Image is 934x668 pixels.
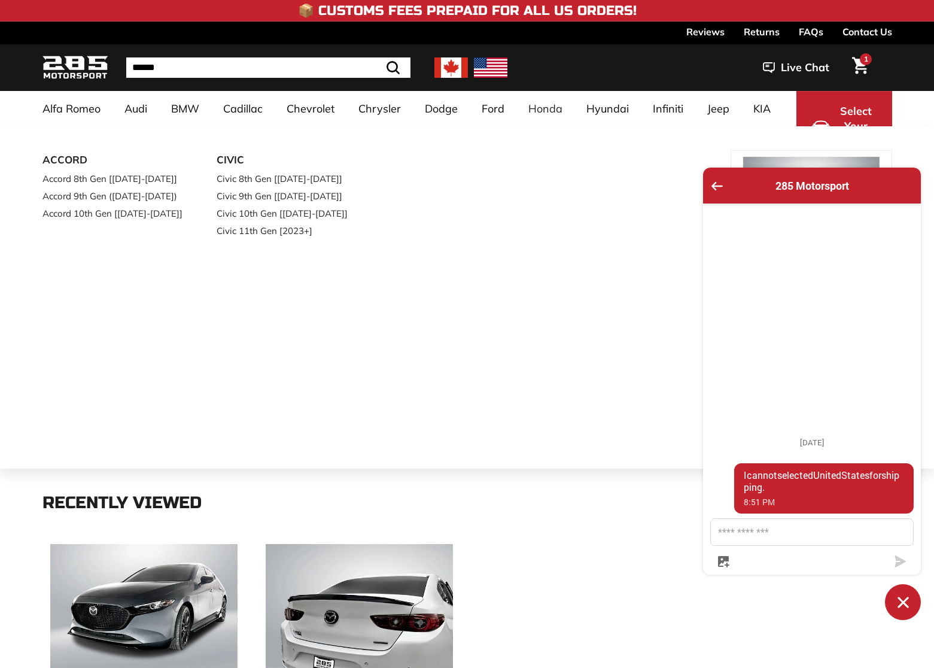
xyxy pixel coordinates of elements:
[574,91,641,126] a: Hyundai
[217,150,358,170] a: CIVIC
[516,91,574,126] a: Honda
[864,54,868,63] span: 1
[31,91,112,126] a: Alfa Romeo
[42,187,184,205] a: Accord 9th Gen ([DATE]-[DATE])
[217,187,358,205] a: Civic 9th Gen [[DATE]-[DATE]]
[836,104,877,150] span: Select Your Vehicle
[747,53,845,83] button: Live Chat
[211,91,275,126] a: Cadillac
[217,205,358,222] a: Civic 10th Gen [[DATE]-[DATE]]
[112,91,159,126] a: Audi
[699,168,924,620] inbox-online-store-chat: Shopify online store chat
[799,22,823,42] a: FAQs
[845,47,875,88] a: Cart
[126,57,410,78] input: Search
[686,22,725,42] a: Reviews
[781,60,829,75] span: Live Chat
[346,91,413,126] a: Chrysler
[842,22,892,42] a: Contact Us
[298,4,637,18] h4: 📦 Customs Fees Prepaid for All US Orders!
[470,91,516,126] a: Ford
[695,91,741,126] a: Jeep
[741,91,783,126] a: KIA
[42,170,184,187] a: Accord 8th Gen [[DATE]-[DATE]]
[217,170,358,187] a: Civic 8th Gen [[DATE]-[DATE]]
[641,91,695,126] a: Infiniti
[413,91,470,126] a: Dodge
[42,205,184,222] a: Accord 10th Gen [[DATE]-[DATE]]
[275,91,346,126] a: Chevrolet
[737,151,886,409] a: Sale Front Lip Splitter - [DATE]-[DATE] Honda Civic 10th Gen Sedan / Coupe / Hatch Save 25%
[42,494,892,512] div: Recently viewed
[42,54,108,82] img: Logo_285_Motorsport_areodynamics_components
[217,222,358,239] a: Civic 11th Gen [2023+]
[744,22,780,42] a: Returns
[159,91,211,126] a: BMW
[42,150,184,170] a: ACCORD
